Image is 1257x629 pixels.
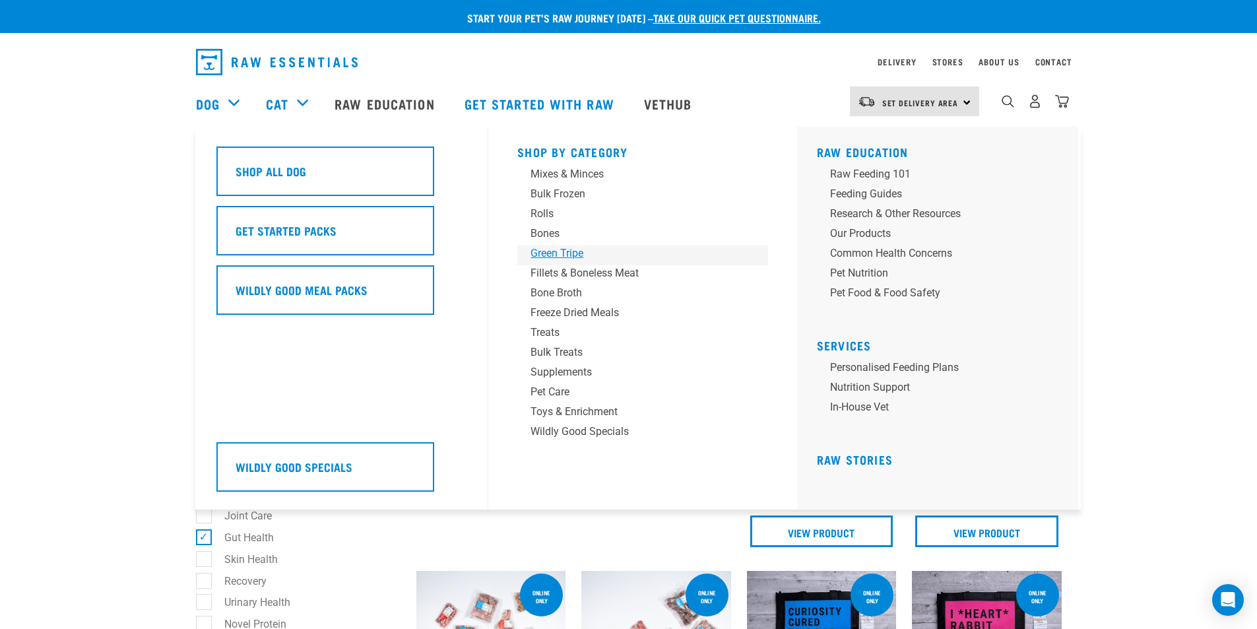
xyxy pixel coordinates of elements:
[531,305,736,321] div: Freeze Dried Meals
[817,186,1068,206] a: Feeding Guides
[1035,59,1072,64] a: Contact
[517,186,768,206] a: Bulk Frozen
[531,265,736,281] div: Fillets & Boneless Meat
[817,265,1068,285] a: Pet Nutrition
[830,265,1036,281] div: Pet Nutrition
[817,246,1068,265] a: Common Health Concerns
[830,186,1036,202] div: Feeding Guides
[531,384,736,400] div: Pet Care
[531,166,736,182] div: Mixes & Minces
[517,285,768,305] a: Bone Broth
[203,594,296,611] label: Urinary Health
[196,49,358,75] img: Raw Essentials Logo
[817,360,1068,380] a: Personalised Feeding Plans
[517,424,768,444] a: Wildly Good Specials
[517,206,768,226] a: Rolls
[216,442,467,502] a: Wildly Good Specials
[531,424,736,440] div: Wildly Good Specials
[631,77,709,130] a: Vethub
[236,281,368,298] h5: Wildly Good Meal Packs
[932,59,963,64] a: Stores
[517,305,768,325] a: Freeze Dried Meals
[851,583,893,611] div: online only
[203,551,283,568] label: Skin Health
[517,364,768,384] a: Supplements
[1028,94,1042,108] img: user.png
[830,285,1036,301] div: Pet Food & Food Safety
[517,265,768,285] a: Fillets & Boneless Meat
[817,226,1068,246] a: Our Products
[266,94,288,114] a: Cat
[517,384,768,404] a: Pet Care
[817,399,1068,419] a: In-house vet
[531,404,736,420] div: Toys & Enrichment
[531,246,736,261] div: Green Tripe
[858,96,876,108] img: van-moving.png
[203,573,272,589] label: Recovery
[531,345,736,360] div: Bulk Treats
[216,206,467,265] a: Get Started Packs
[517,345,768,364] a: Bulk Treats
[686,583,728,611] div: Online Only
[882,100,959,105] span: Set Delivery Area
[979,59,1019,64] a: About Us
[531,186,736,202] div: Bulk Frozen
[531,325,736,341] div: Treats
[1055,94,1069,108] img: home-icon@2x.png
[1016,583,1059,611] div: online only
[517,404,768,424] a: Toys & Enrichment
[517,325,768,345] a: Treats
[520,583,563,611] div: Online Only
[1212,584,1244,616] div: Open Intercom Messenger
[451,77,631,130] a: Get started with Raw
[653,15,821,20] a: take our quick pet questionnaire.
[1002,95,1014,108] img: home-icon-1@2x.png
[517,166,768,186] a: Mixes & Minces
[236,222,337,239] h5: Get Started Packs
[531,226,736,242] div: Bones
[817,206,1068,226] a: Research & Other Resources
[817,456,893,463] a: Raw Stories
[517,226,768,246] a: Bones
[216,147,467,206] a: Shop All Dog
[203,508,277,524] label: Joint Care
[531,206,736,222] div: Rolls
[236,458,352,475] h5: Wildly Good Specials
[830,166,1036,182] div: Raw Feeding 101
[203,529,279,546] label: Gut Health
[531,364,736,380] div: Supplements
[531,285,736,301] div: Bone Broth
[830,226,1036,242] div: Our Products
[817,285,1068,305] a: Pet Food & Food Safety
[830,246,1036,261] div: Common Health Concerns
[216,265,467,325] a: Wildly Good Meal Packs
[830,206,1036,222] div: Research & Other Resources
[817,149,909,155] a: Raw Education
[185,44,1072,81] nav: dropdown navigation
[196,94,220,114] a: Dog
[517,145,768,156] h5: Shop By Category
[817,166,1068,186] a: Raw Feeding 101
[817,380,1068,399] a: Nutrition Support
[878,59,916,64] a: Delivery
[236,162,306,180] h5: Shop All Dog
[517,246,768,265] a: Green Tripe
[817,339,1068,349] h5: Services
[915,515,1058,547] a: View Product
[750,515,893,547] a: View Product
[321,77,451,130] a: Raw Education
